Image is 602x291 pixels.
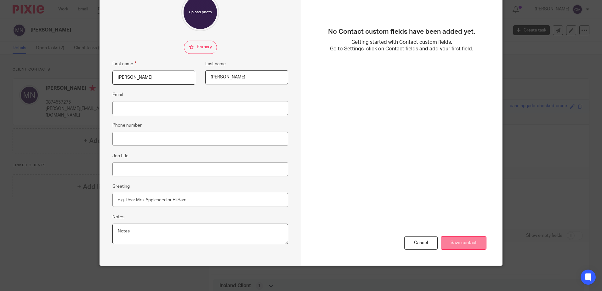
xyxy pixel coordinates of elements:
[112,122,142,128] label: Phone number
[112,214,124,220] label: Notes
[112,193,288,207] input: e.g. Dear Mrs. Appleseed or Hi Sam
[317,28,486,36] h3: No Contact custom fields have been added yet.
[205,61,226,67] label: Last name
[112,183,130,190] label: Greeting
[112,153,128,159] label: Job title
[112,60,136,67] label: First name
[441,236,486,250] input: Save contact
[404,236,438,250] div: Cancel
[317,39,486,53] p: Getting started with Contact custom fields. Go to Settings, click on Contact fields and add your ...
[112,92,123,98] label: Email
